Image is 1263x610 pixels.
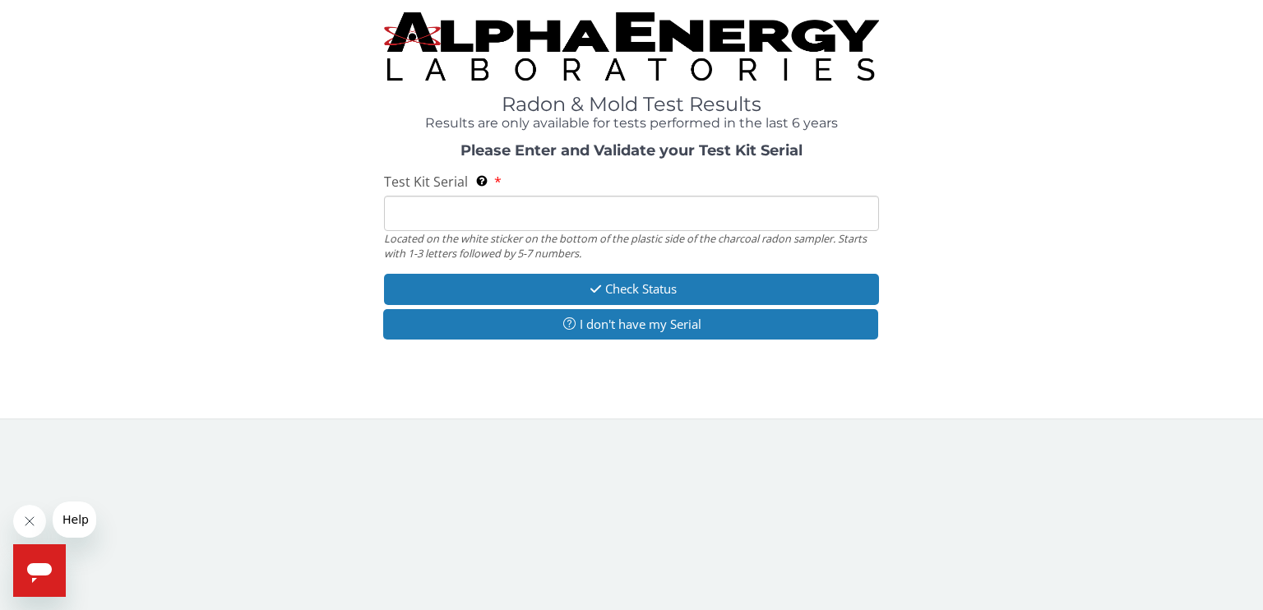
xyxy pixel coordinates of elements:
[384,116,879,131] h4: Results are only available for tests performed in the last 6 years
[384,274,879,304] button: Check Status
[383,309,878,340] button: I don't have my Serial
[384,12,879,81] img: TightCrop.jpg
[384,173,468,191] span: Test Kit Serial
[384,231,879,261] div: Located on the white sticker on the bottom of the plastic side of the charcoal radon sampler. Sta...
[13,505,46,538] iframe: Close message
[13,544,66,597] iframe: Button to launch messaging window
[460,141,803,159] strong: Please Enter and Validate your Test Kit Serial
[53,501,96,538] iframe: Message from company
[384,94,879,115] h1: Radon & Mold Test Results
